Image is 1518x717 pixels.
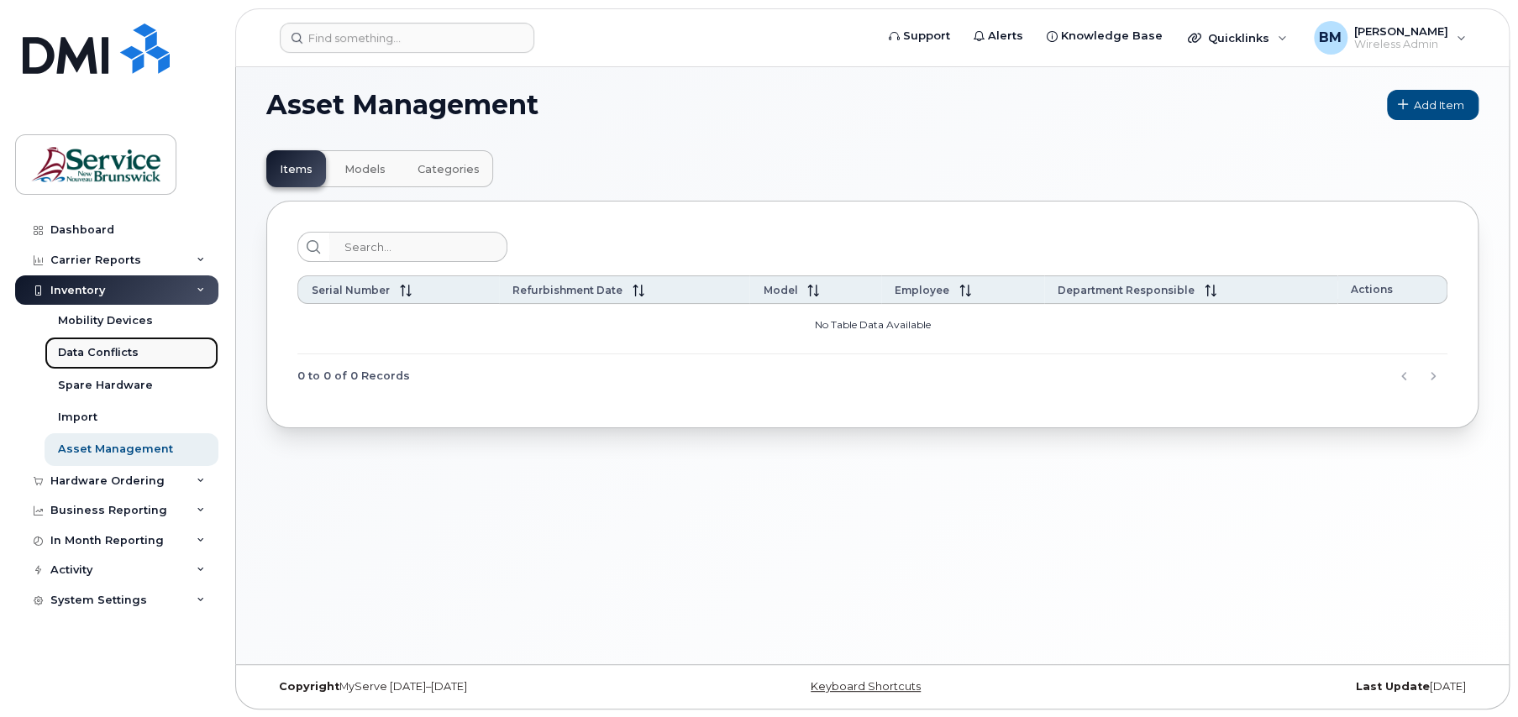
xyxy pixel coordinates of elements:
[418,163,480,176] span: Categories
[297,304,1447,354] td: No Table Data Available
[895,284,949,296] span: Employee
[512,284,622,296] span: Refurbishment Date
[1074,680,1479,693] div: [DATE]
[1414,97,1464,113] span: Add Item
[266,92,538,118] span: Asset Management
[279,680,339,693] strong: Copyright
[1387,90,1479,120] a: Add Item
[1351,283,1393,296] span: Actions
[297,364,410,389] span: 0 to 0 of 0 Records
[811,680,921,693] a: Keyboard Shortcuts
[763,284,797,296] span: Model
[344,163,386,176] span: Models
[1356,680,1430,693] strong: Last Update
[312,284,390,296] span: Serial Number
[1058,284,1195,296] span: Department Responsible
[329,232,507,262] input: Search...
[266,680,670,693] div: MyServe [DATE]–[DATE]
